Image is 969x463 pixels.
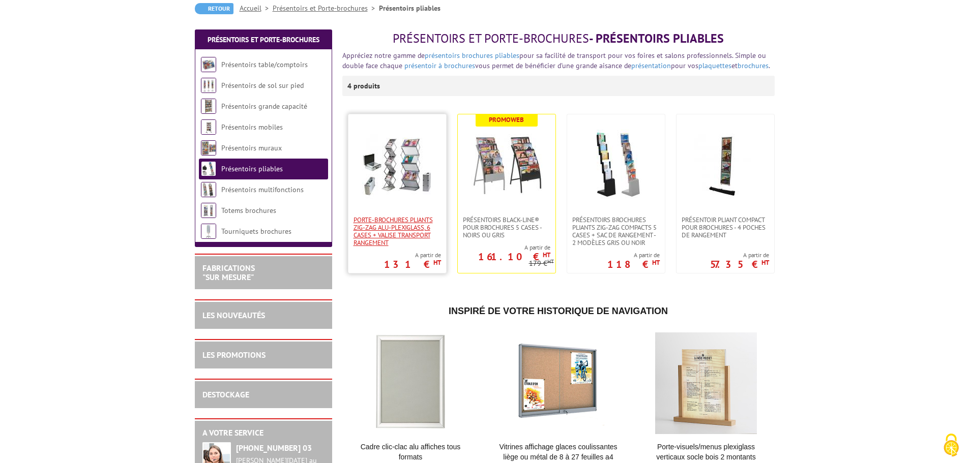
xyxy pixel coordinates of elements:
[379,3,441,13] li: Présentoirs pliables
[354,216,441,246] span: Porte-Brochures pliants ZIG-ZAG Alu-Plexiglass, 6 cases + valise transport rangement
[201,57,216,72] img: Présentoirs table/comptoirs
[529,260,554,267] p: 179 €
[458,243,550,252] span: A partir de
[384,261,441,267] p: 131 €
[202,389,249,399] a: DESTOCKAGE
[543,251,550,259] sup: HT
[710,261,769,267] p: 57.35 €
[572,216,660,246] span: Présentoirs brochures pliants Zig-Zag compacts 5 cases + sac de rangement - 2 Modèles Gris ou Noir
[342,51,770,70] font: Appréciez notre gamme de pour sa facilité de transport pour vos foires et salons professionnels. ...
[221,102,307,111] a: Présentoirs grande capacité
[342,32,775,45] h1: - Présentoirs pliables
[221,143,282,152] a: Présentoirs muraux
[202,428,325,438] h2: A votre service
[652,258,660,267] sup: HT
[547,258,554,265] sup: HT
[393,30,589,46] span: Présentoirs et Porte-brochures
[221,164,283,173] a: Présentoirs pliables
[348,216,446,246] a: Porte-Brochures pliants ZIG-ZAG Alu-Plexiglass, 6 cases + valise transport rangement
[201,99,216,114] img: Présentoirs grande capacité
[738,61,769,70] a: brochures
[478,254,550,260] p: 161.10 €
[201,182,216,197] img: Présentoirs multifonctions
[201,78,216,93] img: Présentoirs de sol sur pied
[607,261,660,267] p: 118 €
[202,263,255,282] a: FABRICATIONS"Sur Mesure"
[458,216,555,239] a: Présentoirs Black-Line® pour brochures 5 Cases - Noirs ou Gris
[195,3,233,14] a: Retour
[384,251,441,259] span: A partir de
[567,216,665,246] a: Présentoirs brochures pliants Zig-Zag compacts 5 cases + sac de rangement - 2 Modèles Gris ou Noir
[761,258,769,267] sup: HT
[221,81,304,90] a: Présentoirs de sol sur pied
[201,140,216,156] img: Présentoirs muraux
[682,216,769,239] span: Présentoir pliant compact pour brochures - 4 poches de rangement
[471,130,542,201] img: Présentoirs Black-Line® pour brochures 5 Cases - Noirs ou Gris
[933,428,969,463] button: Cookies (fenêtre modale)
[202,350,266,360] a: LES PROMOTIONS
[273,4,379,13] a: Présentoirs et Porte-brochures
[463,216,550,239] span: Présentoirs Black-Line® pour brochures 5 Cases - Noirs ou Gris
[433,258,441,267] sup: HT
[221,185,304,194] a: Présentoirs multifonctions
[631,61,671,70] a: présentation
[221,206,276,215] a: Totems brochures
[449,306,668,316] span: Inspiré de votre historique de navigation
[236,443,312,453] strong: [PHONE_NUMBER] 03
[201,203,216,218] img: Totems brochures
[489,115,524,124] b: Promoweb
[201,161,216,176] img: Présentoirs pliables
[202,310,265,320] a: LES NOUVEAUTÉS
[677,216,774,239] a: Présentoir pliant compact pour brochures - 4 poches de rangement
[643,442,769,462] a: Porte-Visuels/Menus Plexiglass Verticaux Socle Bois 2 Montants
[580,130,652,201] img: Présentoirs brochures pliants Zig-Zag compacts 5 cases + sac de rangement - 2 Modèles Gris ou Noir
[495,442,621,462] a: Vitrines affichage glaces coulissantes liège ou métal de 8 à 27 feuilles A4
[690,130,761,201] img: Présentoir pliant compact pour brochures - 4 poches de rangement
[710,251,769,259] span: A partir de
[362,130,433,201] img: Porte-Brochures pliants ZIG-ZAG Alu-Plexiglass, 6 cases + valise transport rangement
[425,51,519,60] a: présentoirs brochures pliables
[607,251,660,259] span: A partir de
[208,35,319,44] a: Présentoirs et Porte-brochures
[938,433,964,458] img: Cookies (fenêtre modale)
[221,227,291,236] a: Tourniquets brochures
[404,61,475,70] a: présentoir à brochures
[221,60,308,69] a: Présentoirs table/comptoirs
[347,76,386,96] p: 4 produits
[201,224,216,239] img: Tourniquets brochures
[221,122,283,132] a: Présentoirs mobiles
[201,119,216,135] img: Présentoirs mobiles
[240,4,273,13] a: Accueil
[348,442,474,462] a: Cadre Clic-Clac Alu affiches tous formats
[698,61,731,70] a: plaquettes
